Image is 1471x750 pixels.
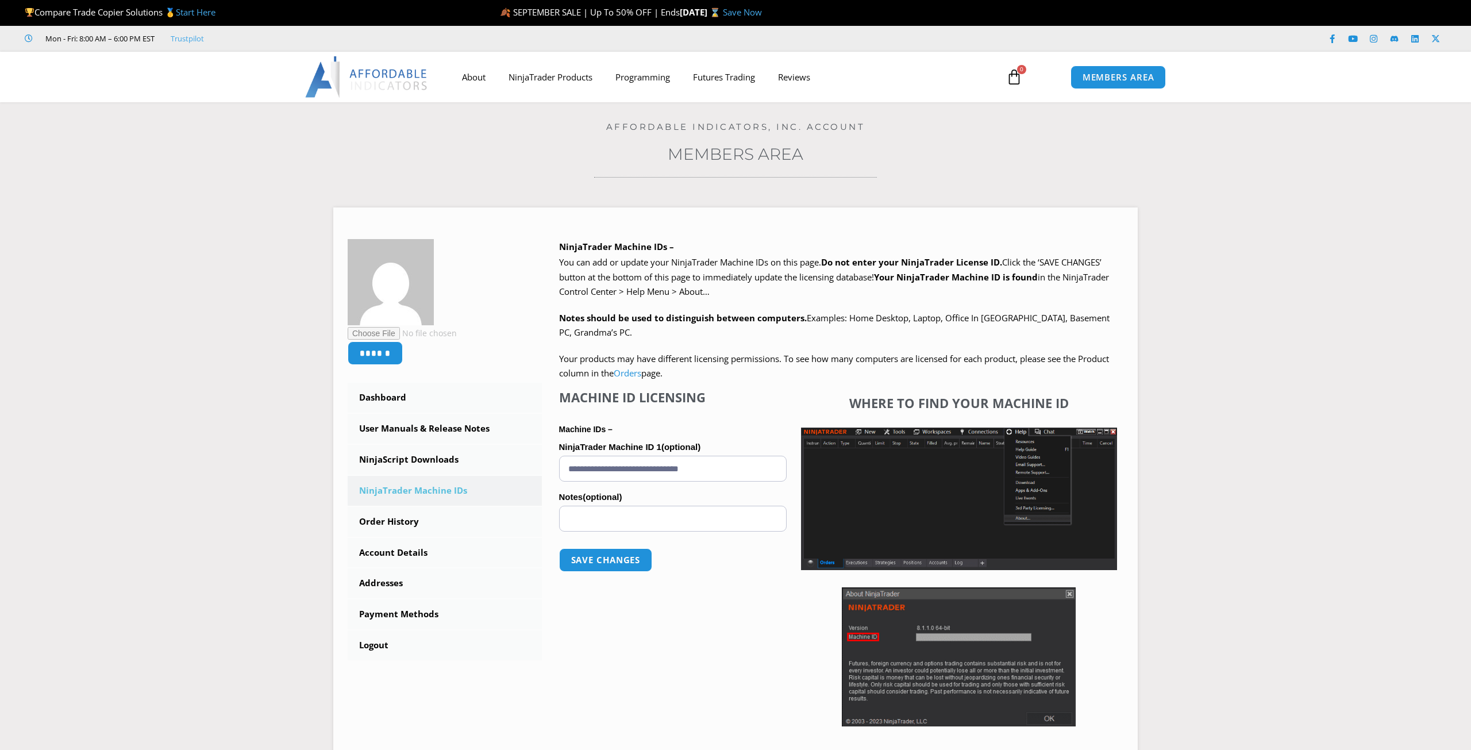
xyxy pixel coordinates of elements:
[348,599,542,629] a: Payment Methods
[614,367,641,379] a: Orders
[767,64,822,90] a: Reviews
[348,414,542,444] a: User Manuals & Release Notes
[559,353,1109,379] span: Your products may have different licensing permissions. To see how many computers are licensed fo...
[989,60,1039,94] a: 0
[559,312,807,324] strong: Notes should be used to distinguish between computers.
[661,442,700,452] span: (optional)
[25,6,215,18] span: Compare Trade Copier Solutions 🥇
[171,32,204,45] a: Trustpilot
[559,439,787,456] label: NinjaTrader Machine ID 1
[348,538,542,568] a: Account Details
[801,428,1117,570] img: Screenshot 2025-01-17 1155544 | Affordable Indicators – NinjaTrader
[348,239,434,325] img: c8e2a22bbbf68b1373d4f5b2b557d403dec8f19da8ed8baa1a358201ab8e2d13
[348,507,542,537] a: Order History
[559,312,1110,339] span: Examples: Home Desktop, Laptop, Office In [GEOGRAPHIC_DATA], Basement PC, Grandma’s PC.
[681,64,767,90] a: Futures Trading
[348,476,542,506] a: NinjaTrader Machine IDs
[348,383,542,413] a: Dashboard
[497,64,604,90] a: NinjaTrader Products
[348,445,542,475] a: NinjaScript Downloads
[680,6,723,18] strong: [DATE] ⌛
[450,64,497,90] a: About
[874,271,1038,283] strong: Your NinjaTrader Machine ID is found
[348,630,542,660] a: Logout
[559,548,653,572] button: Save changes
[604,64,681,90] a: Programming
[559,425,613,434] strong: Machine IDs –
[842,587,1076,726] img: Screenshot 2025-01-17 114931 | Affordable Indicators – NinjaTrader
[348,568,542,598] a: Addresses
[583,492,622,502] span: (optional)
[821,256,1002,268] b: Do not enter your NinjaTrader License ID.
[1083,73,1154,82] span: MEMBERS AREA
[25,8,34,17] img: 🏆
[559,390,787,405] h4: Machine ID Licensing
[801,395,1117,410] h4: Where to find your Machine ID
[606,121,865,132] a: Affordable Indicators, Inc. Account
[305,56,429,98] img: LogoAI | Affordable Indicators – NinjaTrader
[43,32,155,45] span: Mon - Fri: 8:00 AM – 6:00 PM EST
[559,256,1109,297] span: Click the ‘SAVE CHANGES’ button at the bottom of this page to immediately update the licensing da...
[559,256,821,268] span: You can add or update your NinjaTrader Machine IDs on this page.
[668,144,803,164] a: Members Area
[348,383,542,660] nav: Account pages
[723,6,762,18] a: Save Now
[176,6,215,18] a: Start Here
[1070,66,1166,89] a: MEMBERS AREA
[500,6,680,18] span: 🍂 SEPTEMBER SALE | Up To 50% OFF | Ends
[450,64,993,90] nav: Menu
[1017,65,1026,74] span: 0
[559,241,674,252] b: NinjaTrader Machine IDs –
[559,489,787,506] label: Notes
